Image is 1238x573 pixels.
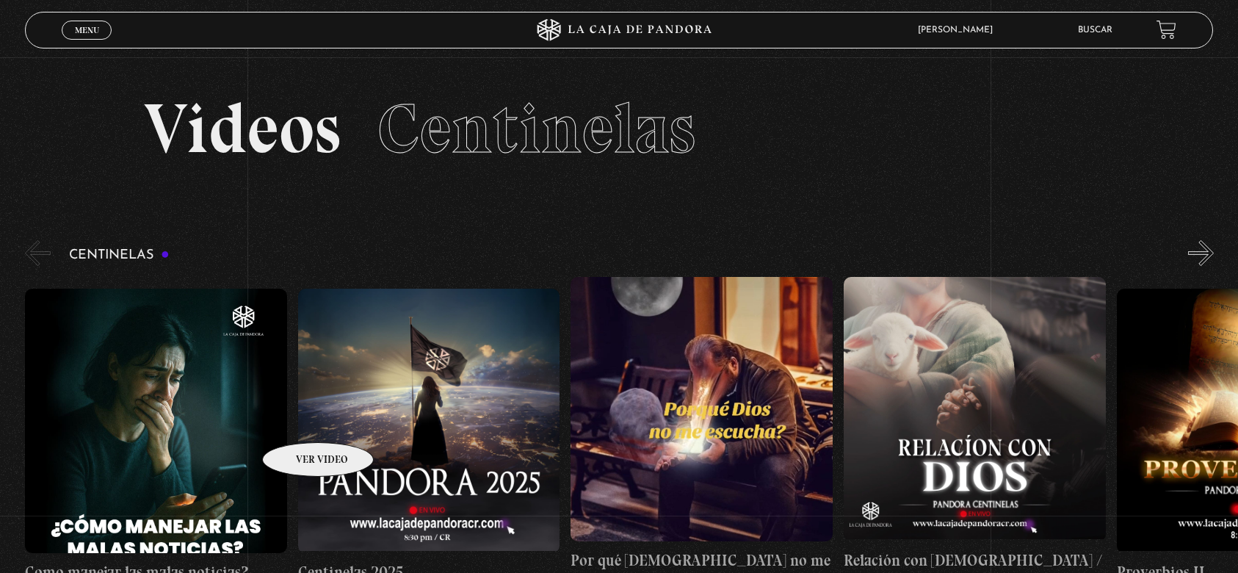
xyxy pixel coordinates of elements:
[911,26,1007,35] span: [PERSON_NAME]
[69,248,170,262] h3: Centinelas
[70,37,104,48] span: Cerrar
[1156,20,1176,40] a: View your shopping cart
[25,240,51,266] button: Previous
[377,87,695,170] span: Centinelas
[75,26,99,35] span: Menu
[1188,240,1214,266] button: Next
[1078,26,1112,35] a: Buscar
[144,94,1095,164] h2: Videos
